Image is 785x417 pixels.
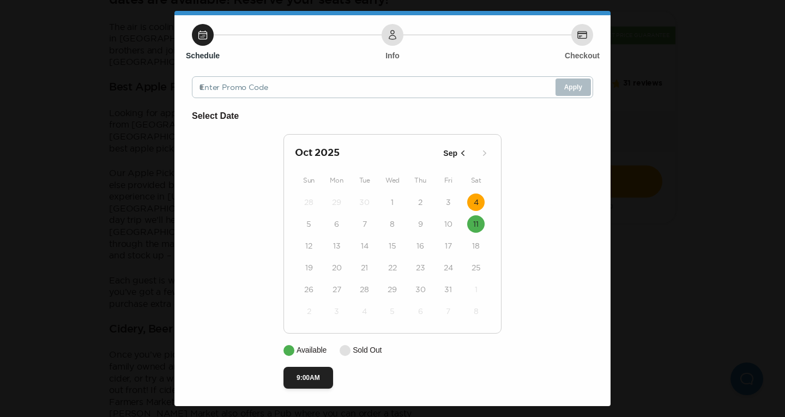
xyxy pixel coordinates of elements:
time: 29 [388,284,397,295]
div: Wed [378,174,406,187]
button: 21 [356,259,373,276]
time: 30 [415,284,426,295]
time: 12 [305,240,312,251]
time: 28 [360,284,369,295]
button: 30 [356,194,373,211]
time: 8 [390,219,395,229]
button: 31 [439,281,457,298]
time: 19 [305,262,313,273]
button: 27 [328,281,346,298]
button: 9 [412,215,429,233]
time: 29 [332,197,341,208]
button: 10 [439,215,457,233]
time: 31 [444,284,452,295]
div: Sun [295,174,323,187]
button: 5 [300,215,318,233]
h6: Schedule [186,50,220,61]
p: Sep [443,148,457,159]
button: 20 [328,259,346,276]
time: 30 [359,197,370,208]
p: Sold Out [353,345,382,356]
time: 27 [333,284,341,295]
button: 13 [328,237,346,255]
div: Thu [407,174,434,187]
button: 17 [439,237,457,255]
time: 7 [446,306,450,317]
h6: Select Date [192,109,593,123]
button: 30 [412,281,429,298]
time: 4 [362,306,367,317]
div: Fri [434,174,462,187]
button: Sep [440,144,472,162]
time: 5 [306,219,311,229]
time: 11 [473,219,479,229]
time: 21 [361,262,368,273]
div: Sat [462,174,490,187]
time: 13 [333,240,341,251]
button: 2 [412,194,429,211]
time: 2 [307,306,311,317]
button: 4 [467,194,485,211]
button: 8 [384,215,401,233]
time: 8 [474,306,479,317]
time: 16 [416,240,424,251]
button: 23 [412,259,429,276]
button: 4 [356,303,373,320]
button: 28 [356,281,373,298]
h6: Checkout [565,50,600,61]
button: 6 [412,303,429,320]
button: 22 [384,259,401,276]
button: 8 [467,303,485,320]
button: 3 [439,194,457,211]
button: 26 [300,281,318,298]
button: 1 [467,281,485,298]
button: 7 [439,303,457,320]
button: 24 [439,259,457,276]
button: 9:00AM [283,367,333,389]
button: 15 [384,237,401,255]
time: 3 [334,306,339,317]
time: 10 [444,219,452,229]
button: 1 [384,194,401,211]
button: 28 [300,194,318,211]
time: 24 [444,262,453,273]
p: Available [297,345,327,356]
div: Tue [351,174,378,187]
time: 3 [446,197,451,208]
time: 1 [391,197,394,208]
time: 7 [363,219,367,229]
time: 4 [474,197,479,208]
time: 9 [418,219,423,229]
time: 20 [332,262,342,273]
time: 14 [361,240,369,251]
time: 23 [416,262,425,273]
time: 28 [304,197,313,208]
time: 18 [472,240,480,251]
time: 25 [472,262,481,273]
button: 2 [300,303,318,320]
time: 1 [475,284,478,295]
time: 6 [334,219,339,229]
button: 19 [300,259,318,276]
button: 16 [412,237,429,255]
time: 6 [418,306,423,317]
time: 22 [388,262,397,273]
time: 17 [445,240,452,251]
h2: Oct 2025 [295,146,440,161]
button: 11 [467,215,485,233]
time: 5 [390,306,395,317]
button: 3 [328,303,346,320]
button: 14 [356,237,373,255]
button: 29 [328,194,346,211]
button: 29 [384,281,401,298]
button: 12 [300,237,318,255]
h6: Info [385,50,400,61]
button: 18 [467,237,485,255]
button: 7 [356,215,373,233]
button: 5 [384,303,401,320]
time: 2 [418,197,422,208]
time: 26 [304,284,313,295]
button: 25 [467,259,485,276]
div: Mon [323,174,351,187]
time: 15 [389,240,396,251]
